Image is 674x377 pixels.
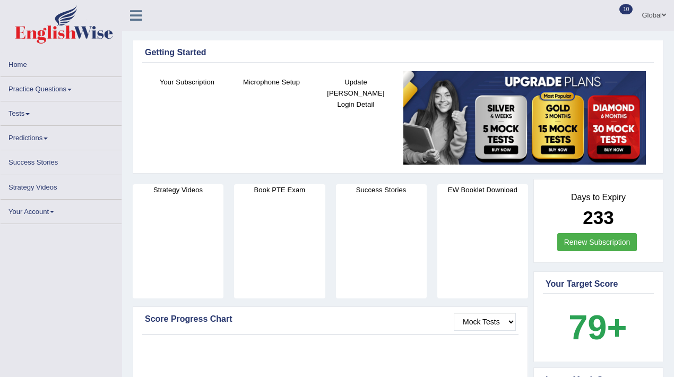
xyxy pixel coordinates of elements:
img: small5.jpg [403,71,646,165]
h4: Your Subscription [150,76,224,88]
a: Predictions [1,126,122,147]
a: Home [1,53,122,73]
b: 233 [583,207,613,228]
a: Renew Subscription [557,233,637,251]
div: Getting Started [145,46,651,59]
div: Score Progress Chart [145,313,516,325]
h4: Success Stories [336,184,427,195]
div: Your Target Score [546,278,651,290]
h4: Update [PERSON_NAME] Login Detail [319,76,393,110]
h4: Days to Expiry [546,193,651,202]
a: Practice Questions [1,77,122,98]
a: Tests [1,101,122,122]
b: 79+ [568,308,627,347]
h4: Microphone Setup [235,76,308,88]
h4: Book PTE Exam [234,184,325,195]
h4: EW Booklet Download [437,184,528,195]
h4: Strategy Videos [133,184,223,195]
a: Your Account [1,200,122,220]
a: Success Stories [1,150,122,171]
span: 10 [619,4,633,14]
a: Strategy Videos [1,175,122,196]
